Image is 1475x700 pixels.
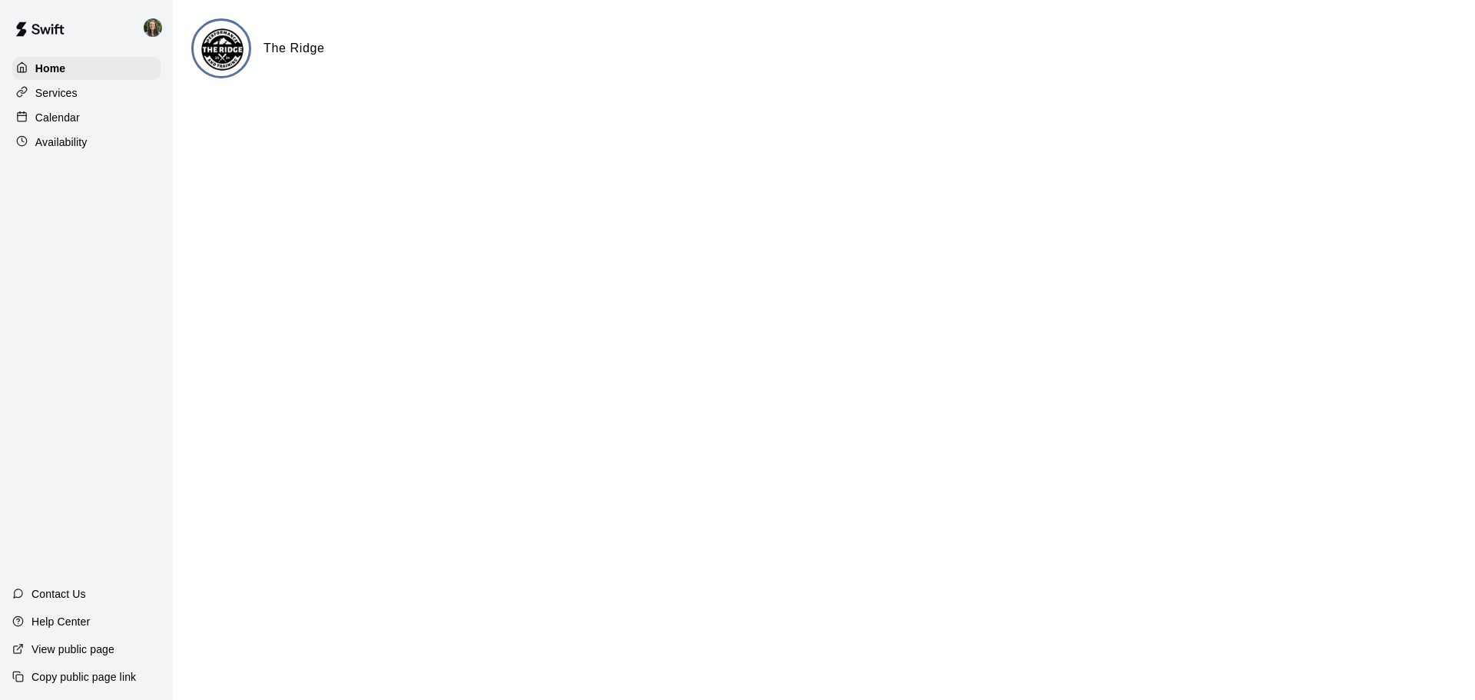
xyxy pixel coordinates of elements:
[31,586,86,602] p: Contact Us
[35,85,78,101] p: Services
[12,131,161,154] a: Availability
[141,12,173,43] div: Megan MacDonald
[194,21,251,78] img: The Ridge logo
[35,134,88,150] p: Availability
[12,57,161,80] a: Home
[144,18,162,37] img: Megan MacDonald
[35,110,80,125] p: Calendar
[31,669,136,685] p: Copy public page link
[264,38,325,58] h6: The Ridge
[35,61,66,76] p: Home
[31,642,114,657] p: View public page
[12,106,161,129] a: Calendar
[12,81,161,105] a: Services
[31,614,90,629] p: Help Center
